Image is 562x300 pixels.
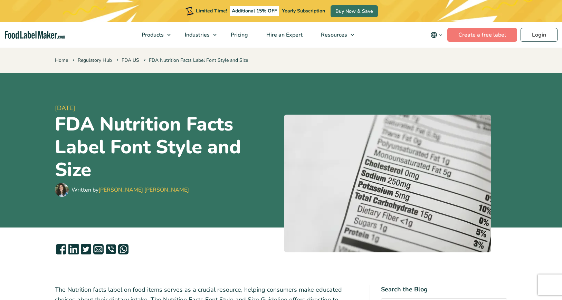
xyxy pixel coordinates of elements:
h4: Search the Blog [381,285,507,294]
span: Resources [319,31,348,39]
a: FDA US [122,57,139,64]
a: Login [521,28,558,42]
a: Pricing [222,22,256,48]
span: Additional 15% OFF [230,6,279,16]
a: Products [133,22,174,48]
h1: FDA Nutrition Facts Label Font Style and Size [55,113,278,181]
a: Hire an Expert [257,22,310,48]
a: Industries [176,22,220,48]
a: Food Label Maker homepage [5,31,65,39]
a: Home [55,57,68,64]
a: Regulatory Hub [78,57,112,64]
span: [DATE] [55,104,278,113]
span: Pricing [229,31,249,39]
span: Industries [183,31,210,39]
span: Hire an Expert [264,31,303,39]
a: [PERSON_NAME] [PERSON_NAME] [98,186,189,194]
button: Change language [426,28,447,42]
a: Create a free label [447,28,517,42]
span: FDA Nutrition Facts Label Font Style and Size [142,57,248,64]
a: Resources [312,22,358,48]
div: Written by [72,186,189,194]
img: Maria Abi Hanna - Food Label Maker [55,183,69,197]
span: Products [140,31,164,39]
a: Buy Now & Save [331,5,378,17]
span: Yearly Subscription [282,8,325,14]
span: Limited Time! [196,8,227,14]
